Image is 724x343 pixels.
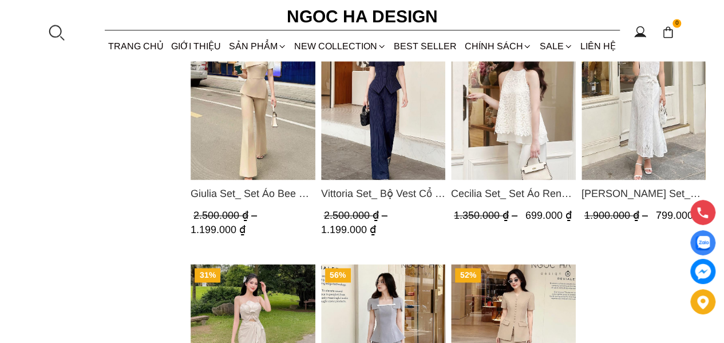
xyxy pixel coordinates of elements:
span: 1.199.000 ₫ [191,224,246,235]
a: LIÊN HỆ [576,31,619,61]
a: Link to Isabella Set_ Bộ Ren Áo Sơ Mi Vai Chờm Chân Váy Đuôi Cá Màu Trắng BJ139 [581,186,706,202]
div: SẢN PHẨM [225,31,290,61]
img: img-CART-ICON-ksit0nf1 [662,26,674,38]
a: Link to Giulia Set_ Set Áo Bee Mix Cổ Trắng Đính Cúc Quần Loe BQ014 [191,186,315,202]
span: 799.000 ₫ [655,210,702,221]
span: [PERSON_NAME] Set_ Bộ Ren Áo Sơ Mi Vai Chờm Chân Váy Đuôi Cá Màu Trắng BJ139 [581,186,706,202]
img: Cecilia Set_ Set Áo Ren Cổ Yếm Quần Suông Màu Kem BQ015 [451,14,576,180]
a: Product image - Cecilia Set_ Set Áo Ren Cổ Yếm Quần Suông Màu Kem BQ015 [451,14,576,180]
a: Ngoc Ha Design [276,3,448,30]
img: Vittoria Set_ Bộ Vest Cổ V Quần Suông Kẻ Sọc BQ013 [321,14,445,180]
a: Product image - Vittoria Set_ Bộ Vest Cổ V Quần Suông Kẻ Sọc BQ013 [321,14,445,180]
img: Isabella Set_ Bộ Ren Áo Sơ Mi Vai Chờm Chân Váy Đuôi Cá Màu Trắng BJ139 [581,14,706,180]
a: GIỚI THIỆU [168,31,225,61]
span: 1.900.000 ₫ [584,210,650,221]
a: SALE [536,31,576,61]
span: 1.199.000 ₫ [321,224,375,235]
span: 2.500.000 ₫ [193,210,260,221]
img: Display image [695,236,710,250]
span: Vittoria Set_ Bộ Vest Cổ V Quần Suông Kẻ Sọc BQ013 [321,186,445,202]
a: Link to Cecilia Set_ Set Áo Ren Cổ Yếm Quần Suông Màu Kem BQ015 [451,186,576,202]
a: TRANG CHỦ [105,31,168,61]
span: 0 [672,19,682,28]
a: messenger [690,259,715,284]
span: Cecilia Set_ Set Áo Ren Cổ Yếm Quần Suông Màu Kem BQ015 [451,186,576,202]
a: Link to Vittoria Set_ Bộ Vest Cổ V Quần Suông Kẻ Sọc BQ013 [321,186,445,202]
span: 699.000 ₫ [525,210,572,221]
a: Product image - Isabella Set_ Bộ Ren Áo Sơ Mi Vai Chờm Chân Váy Đuôi Cá Màu Trắng BJ139 [581,14,706,180]
div: Chính sách [461,31,536,61]
a: Product image - Giulia Set_ Set Áo Bee Mix Cổ Trắng Đính Cúc Quần Loe BQ014 [191,14,315,180]
a: BEST SELLER [390,31,461,61]
span: Giulia Set_ Set Áo Bee Mix Cổ Trắng Đính Cúc Quần Loe BQ014 [191,186,315,202]
img: Giulia Set_ Set Áo Bee Mix Cổ Trắng Đính Cúc Quần Loe BQ014 [191,14,315,180]
a: NEW COLLECTION [290,31,390,61]
span: 1.350.000 ₫ [454,210,520,221]
a: Display image [690,230,715,255]
span: 2.500.000 ₫ [323,210,390,221]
